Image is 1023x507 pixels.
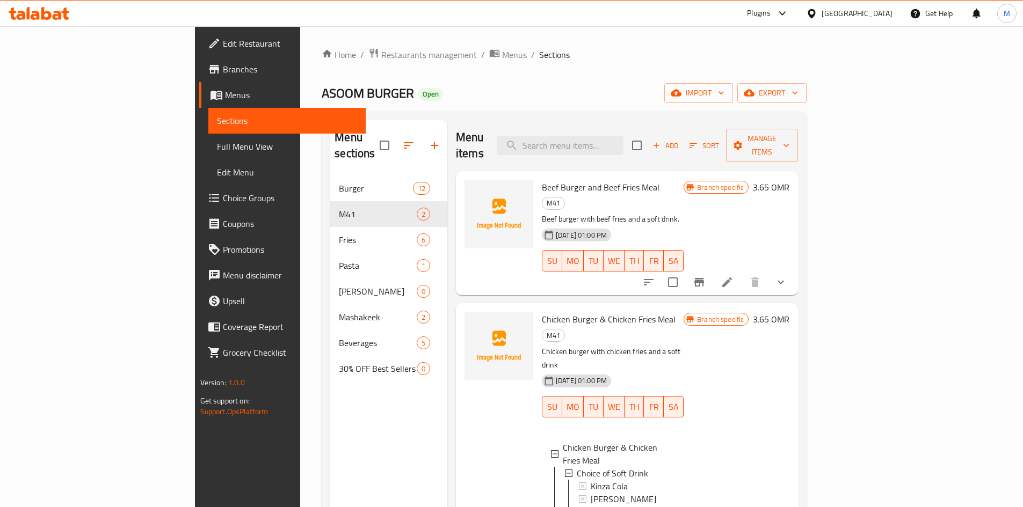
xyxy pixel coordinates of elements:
[330,201,447,227] div: M412
[199,262,366,288] a: Menu disclaimer
[199,314,366,340] a: Coverage Report
[199,340,366,365] a: Grocery Checklist
[562,250,584,271] button: MO
[726,129,798,162] button: Manage items
[199,237,366,262] a: Promotions
[418,90,443,99] span: Open
[456,129,484,161] h2: Menu items
[417,336,430,349] div: items
[502,48,527,61] span: Menus
[644,396,664,417] button: FR
[584,250,604,271] button: TU
[223,295,357,307] span: Upsell
[330,356,447,381] div: 30% OFF Best Sellers0
[673,86,724,100] span: import
[223,269,357,282] span: Menu disclaimer
[664,83,733,103] button: import
[531,48,535,61] li: /
[625,250,644,271] button: TH
[223,192,357,204] span: Choice Groups
[542,311,676,327] span: Chicken Burger & Chicken Fries Meal
[413,182,430,195] div: items
[822,8,893,19] div: [GEOGRAPHIC_DATA]
[668,253,679,269] span: SA
[542,329,564,342] span: M41
[368,48,477,62] a: Restaurants management
[753,312,789,327] h6: 3.65 OMR
[489,48,527,62] a: Menus
[664,250,684,271] button: SA
[662,271,684,293] span: Select to update
[542,179,659,195] span: Beef Burger and Beef Fries Meal
[339,362,417,375] span: 30% OFF Best Sellers
[417,233,430,246] div: items
[199,56,366,82] a: Branches
[228,376,245,390] span: 1.0.0
[322,81,414,105] span: ASOOM BURGER
[629,399,640,415] span: TH
[330,227,447,253] div: Fries6
[693,314,748,325] span: Branch specific
[608,253,620,269] span: WE
[199,31,366,56] a: Edit Restaurant
[217,140,357,153] span: Full Menu View
[542,396,562,417] button: SU
[737,83,807,103] button: export
[396,133,422,158] span: Sort sections
[418,88,443,101] div: Open
[768,269,794,295] button: show more
[417,286,430,297] span: 0
[417,311,430,324] div: items
[217,166,357,179] span: Edit Menu
[1004,8,1010,19] span: M
[567,253,579,269] span: MO
[481,48,485,61] li: /
[339,233,417,246] div: Fries
[686,269,712,295] button: Branch-specific-item
[687,137,722,154] button: Sort
[413,183,430,194] span: 12
[339,208,417,221] span: M41
[200,394,250,408] span: Get support on:
[562,396,584,417] button: MO
[417,208,430,221] div: items
[417,209,430,219] span: 2
[199,82,366,108] a: Menus
[330,330,447,356] div: Beverages5
[199,185,366,211] a: Choice Groups
[200,405,269,418] a: Support.OpsPlatform
[339,285,417,298] span: [PERSON_NAME]
[747,7,771,20] div: Plugins
[693,182,748,193] span: Branch specific
[339,285,417,298] div: Mr Fries
[539,48,570,61] span: Sections
[223,320,357,333] span: Coverage Report
[417,259,430,272] div: items
[465,180,533,248] img: Beef Burger and Beef Fries Meal
[223,243,357,256] span: Promotions
[648,253,659,269] span: FR
[417,338,430,348] span: 5
[588,253,599,269] span: TU
[651,139,680,152] span: Add
[217,114,357,127] span: Sections
[542,212,684,226] p: Beef burger with beef fries and a soft drink.
[542,197,565,210] div: M41
[417,285,430,298] div: items
[322,48,807,62] nav: breadcrumb
[339,182,412,195] div: Burger
[417,312,430,322] span: 2
[636,269,662,295] button: sort-choices
[339,336,417,349] span: Beverages
[339,311,417,324] div: Mashakeek
[542,329,565,342] div: M41
[208,159,366,185] a: Edit Menu
[735,132,789,159] span: Manage items
[668,399,679,415] span: SA
[648,137,683,154] button: Add
[373,134,396,157] span: Select all sections
[664,396,684,417] button: SA
[417,261,430,271] span: 1
[542,197,564,209] span: M41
